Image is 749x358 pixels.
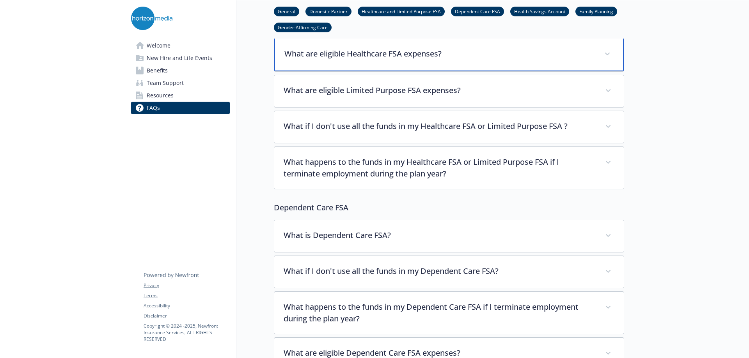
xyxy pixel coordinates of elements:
a: Disclaimer [144,312,229,319]
a: Terms [144,292,229,299]
p: What are eligible Healthcare FSA expenses? [284,48,595,60]
a: Privacy [144,282,229,289]
p: What happens to the funds in my Healthcare FSA or Limited Purpose FSA if I terminate employment d... [284,156,596,180]
a: Gender-Affirming Care [274,23,332,31]
div: What if I don't use all the funds in my Healthcare FSA or Limited Purpose FSA ? [274,111,624,143]
a: General [274,7,299,15]
span: FAQs [147,102,160,114]
span: New Hire and Life Events [147,52,212,64]
p: Copyright © 2024 - 2025 , Newfront Insurance Services, ALL RIGHTS RESERVED [144,323,229,342]
p: What are eligible Limited Purpose FSA expenses? [284,85,596,96]
p: Dependent Care FSA [274,202,624,213]
div: What are eligible Healthcare FSA expenses? [274,38,624,71]
span: Team Support [147,77,184,89]
p: What if I don't use all the funds in my Healthcare FSA or Limited Purpose FSA ? [284,120,596,132]
span: Welcome [147,39,170,52]
div: What happens to the funds in my Healthcare FSA or Limited Purpose FSA if I terminate employment d... [274,147,624,189]
p: What is Dependent Care FSA? [284,229,596,241]
a: Healthcare and Limited Purpose FSA [358,7,445,15]
span: Resources [147,89,174,102]
div: What is Dependent Care FSA? [274,220,624,252]
a: Family Planning [575,7,617,15]
a: Dependent Care FSA [451,7,504,15]
a: Welcome [131,39,230,52]
div: What are eligible Limited Purpose FSA expenses? [274,75,624,107]
a: Team Support [131,77,230,89]
div: What if I don't use all the funds in my Dependent Care FSA? [274,256,624,288]
a: Domestic Partner [305,7,351,15]
span: Benefits [147,64,168,77]
a: Resources [131,89,230,102]
a: Health Savings Account [510,7,569,15]
a: New Hire and Life Events [131,52,230,64]
div: What happens to the funds in my Dependent Care FSA if I terminate employment during the plan year? [274,292,624,334]
a: Benefits [131,64,230,77]
a: Accessibility [144,302,229,309]
p: What happens to the funds in my Dependent Care FSA if I terminate employment during the plan year? [284,301,596,324]
p: What if I don't use all the funds in my Dependent Care FSA? [284,265,596,277]
a: FAQs [131,102,230,114]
